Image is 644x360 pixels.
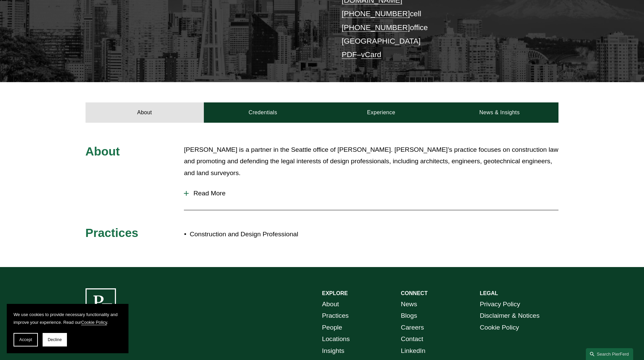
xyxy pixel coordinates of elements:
strong: LEGAL [480,290,498,296]
a: Credentials [204,102,322,123]
a: Cookie Policy [81,320,107,325]
a: [PHONE_NUMBER] [342,23,410,32]
a: News [401,298,417,310]
p: Construction and Design Professional [190,229,322,240]
strong: CONNECT [401,290,428,296]
a: Disclaimer & Notices [480,310,540,322]
a: About [86,102,204,123]
span: Decline [48,337,62,342]
a: Blogs [401,310,417,322]
span: About [86,145,120,158]
a: People [322,322,342,334]
a: About [322,298,339,310]
a: Practices [322,310,349,322]
span: Read More [189,190,558,197]
a: Experience [322,102,440,123]
a: Contact [401,333,423,345]
button: Read More [184,185,558,202]
a: [PHONE_NUMBER] [342,9,410,18]
strong: EXPLORE [322,290,348,296]
a: Careers [401,322,424,334]
a: LinkedIn [401,345,426,357]
a: Cookie Policy [480,322,519,334]
button: Decline [43,333,67,346]
button: Accept [14,333,38,346]
a: News & Insights [440,102,558,123]
a: PDF [342,50,357,59]
span: Accept [19,337,32,342]
a: Privacy Policy [480,298,520,310]
a: Locations [322,333,350,345]
a: Search this site [586,348,633,360]
section: Cookie banner [7,304,128,353]
a: Insights [322,345,344,357]
span: Practices [86,226,139,239]
p: [PERSON_NAME] is a partner in the Seattle office of [PERSON_NAME]. [PERSON_NAME]’s practice focus... [184,144,558,179]
a: vCard [361,50,381,59]
p: We use cookies to provide necessary functionality and improve your experience. Read our . [14,311,122,326]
